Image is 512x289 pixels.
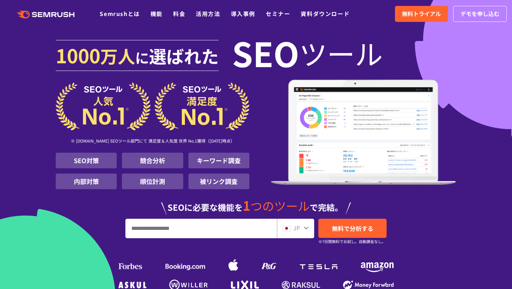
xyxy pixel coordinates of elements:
[122,174,183,189] li: 順位計測
[232,39,299,67] span: SEO
[402,9,441,18] span: 無料トライアル
[188,174,249,189] li: 被リンク調査
[100,43,135,68] span: 万人
[126,219,277,238] input: URL、キーワードを入力してください
[293,224,300,232] span: JP
[318,219,387,238] a: 無料で分析する
[122,153,183,168] li: 競合分析
[173,9,185,18] a: 料金
[395,6,448,22] a: 無料トライアル
[100,9,140,18] a: Semrushとは
[135,47,149,67] span: に
[453,6,507,22] a: デモを申し込む
[301,9,350,18] a: 資料ダウンロード
[56,192,456,215] div: SEOに必要な機能を
[250,197,310,214] span: つのツール
[150,9,163,18] a: 機能
[56,130,249,153] div: ※ [DOMAIN_NAME] SEOツール部門にて 満足度＆人気度 世界 No.1獲得（[DATE]時点）
[56,153,117,168] li: SEO対策
[299,39,383,67] span: ツール
[318,238,386,245] small: ※7日間無料でお試し。自動課金なし。
[196,9,220,18] a: 活用方法
[310,201,343,213] span: で完結。
[266,9,290,18] a: セミナー
[56,174,117,189] li: 内部対策
[332,224,373,233] span: 無料で分析する
[231,9,255,18] a: 導入事例
[243,196,250,215] span: 1
[149,43,219,68] span: 選ばれた
[188,153,249,168] li: キーワード調査
[460,9,499,18] span: デモを申し込む
[56,41,100,69] span: 1000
